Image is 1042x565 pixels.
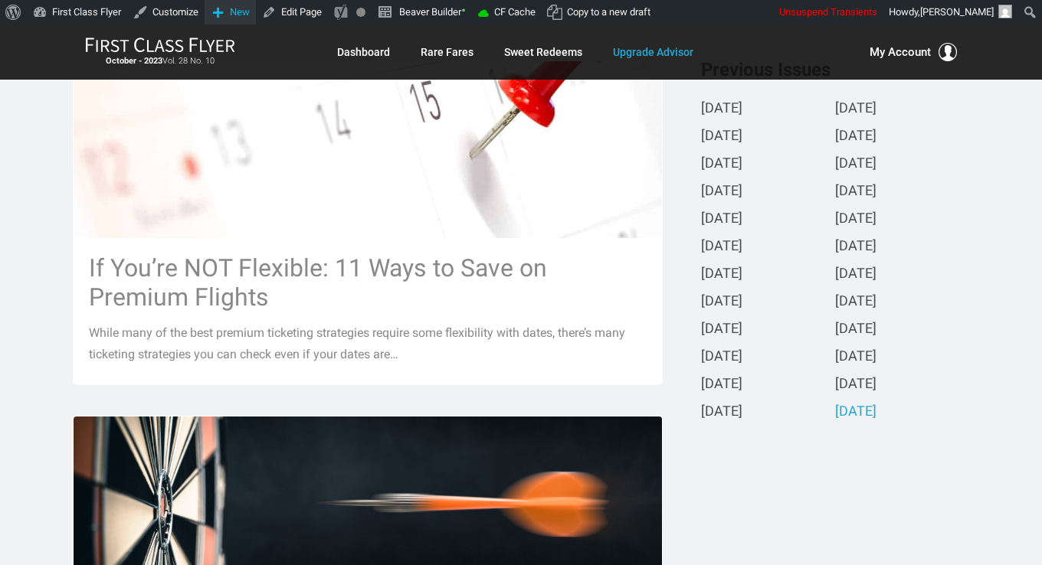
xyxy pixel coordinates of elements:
a: [DATE] [835,377,877,393]
a: [DATE] [701,322,742,338]
p: While many of the best premium ticketing strategies require some flexibility with dates, there’s ... [89,322,647,365]
a: [DATE] [701,404,742,420]
a: Dashboard [337,38,390,66]
span: [PERSON_NAME] [920,6,994,18]
a: [DATE] [835,349,877,365]
a: [DATE] [701,349,742,365]
a: [DATE] [701,184,742,200]
a: [DATE] [835,129,877,145]
a: [DATE] [835,404,877,420]
a: First Class FlyerOctober - 2023Vol. 28 No. 10 [85,37,235,67]
a: [DATE] [701,129,742,145]
a: [DATE] [701,239,742,255]
a: Upgrade Advisor [613,38,693,66]
img: First Class Flyer [85,37,235,53]
a: Sweet Redeems [504,38,582,66]
a: [DATE] [835,101,877,117]
span: • [461,2,466,18]
a: [DATE] [835,156,877,172]
a: [DATE] [701,377,742,393]
span: Unsuspend Transients [779,6,877,18]
a: [DATE] [835,211,877,227]
a: [DATE] [701,101,742,117]
a: [DATE] [835,322,877,338]
small: Vol. 28 No. 10 [85,56,235,67]
a: [DATE] [835,266,877,282]
a: [DATE] [701,266,742,282]
strong: October - 2023 [106,56,162,66]
a: [DATE] [835,239,877,255]
a: [DATE] [835,294,877,310]
a: [DATE] [701,294,742,310]
a: [DATE] [701,156,742,172]
span: My Account [870,43,931,61]
a: If You’re NOT Flexible: 11 Ways to Save on Premium Flights While many of the best premium ticketi... [73,60,663,384]
a: Rare Fares [421,38,473,66]
button: My Account [870,43,957,61]
h3: If You’re NOT Flexible: 11 Ways to Save on Premium Flights [89,253,647,312]
a: [DATE] [701,211,742,227]
a: [DATE] [835,184,877,200]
